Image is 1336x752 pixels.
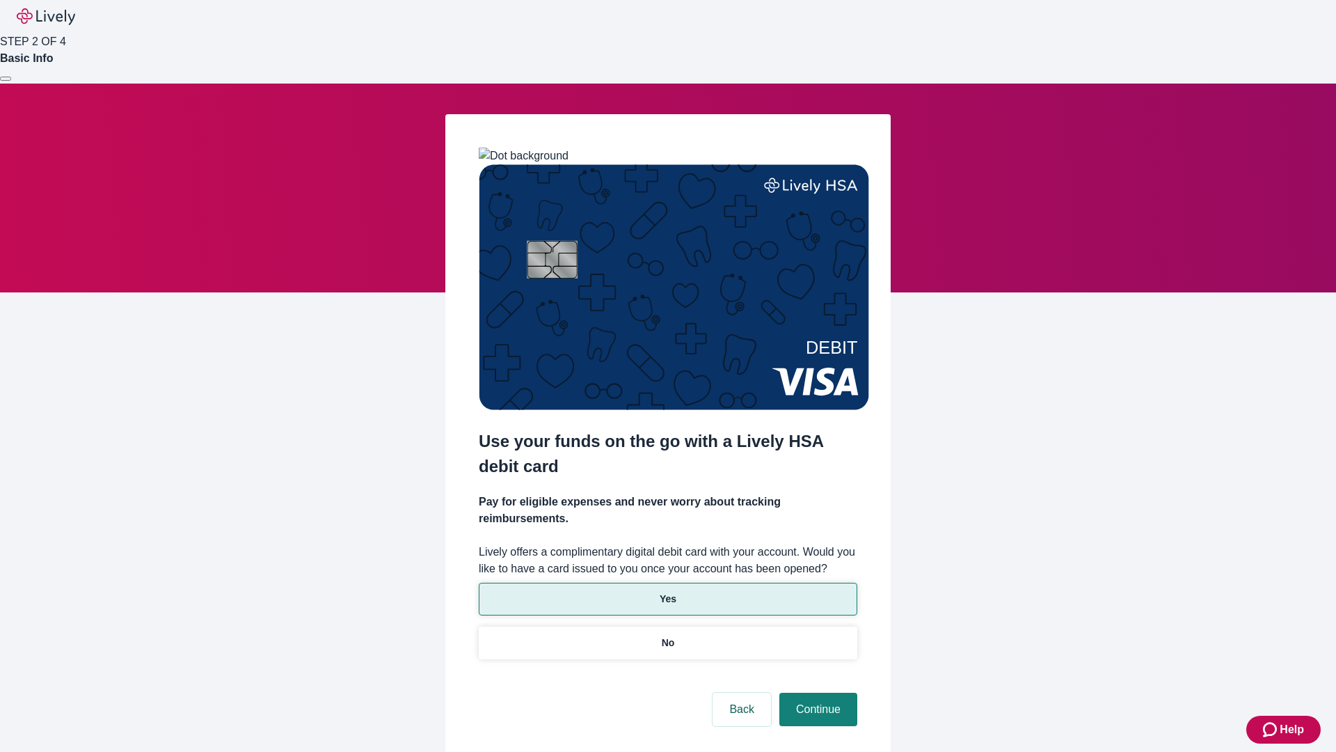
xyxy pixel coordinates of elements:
[479,627,857,659] button: No
[779,693,857,726] button: Continue
[662,636,675,650] p: No
[1280,721,1304,738] span: Help
[713,693,771,726] button: Back
[479,148,568,164] img: Dot background
[479,583,857,616] button: Yes
[1263,721,1280,738] svg: Zendesk support icon
[479,429,857,479] h2: Use your funds on the go with a Lively HSA debit card
[660,592,676,606] p: Yes
[479,494,857,527] h4: Pay for eligible expenses and never worry about tracking reimbursements.
[479,164,869,410] img: Debit card
[1246,716,1321,744] button: Zendesk support iconHelp
[17,8,75,25] img: Lively
[479,544,857,577] label: Lively offers a complimentary digital debit card with your account. Would you like to have a card...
